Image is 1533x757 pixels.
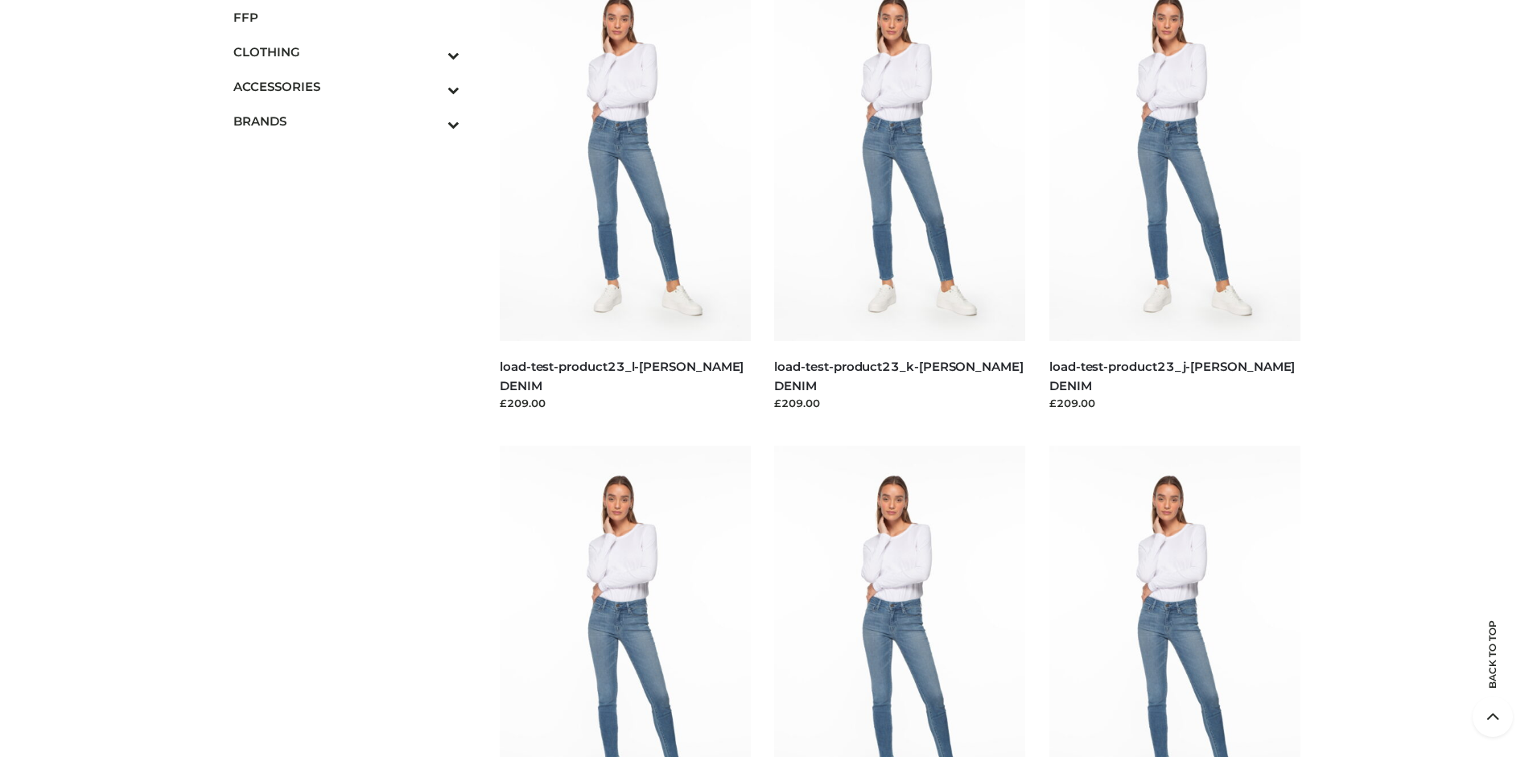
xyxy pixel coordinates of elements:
span: FFP [233,8,460,27]
button: Toggle Submenu [403,69,459,104]
button: Toggle Submenu [403,35,459,69]
span: BRANDS [233,112,460,130]
button: Toggle Submenu [403,104,459,138]
a: load-test-product23_k-[PERSON_NAME] DENIM [774,359,1023,393]
span: CLOTHING [233,43,460,61]
div: £209.00 [1049,395,1300,411]
a: CLOTHINGToggle Submenu [233,35,460,69]
span: Back to top [1473,648,1513,689]
a: load-test-product23_j-[PERSON_NAME] DENIM [1049,359,1295,393]
a: load-test-product23_l-[PERSON_NAME] DENIM [500,359,744,393]
a: BRANDSToggle Submenu [233,104,460,138]
div: £209.00 [774,395,1025,411]
div: £209.00 [500,395,751,411]
span: ACCESSORIES [233,77,460,96]
a: ACCESSORIESToggle Submenu [233,69,460,104]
